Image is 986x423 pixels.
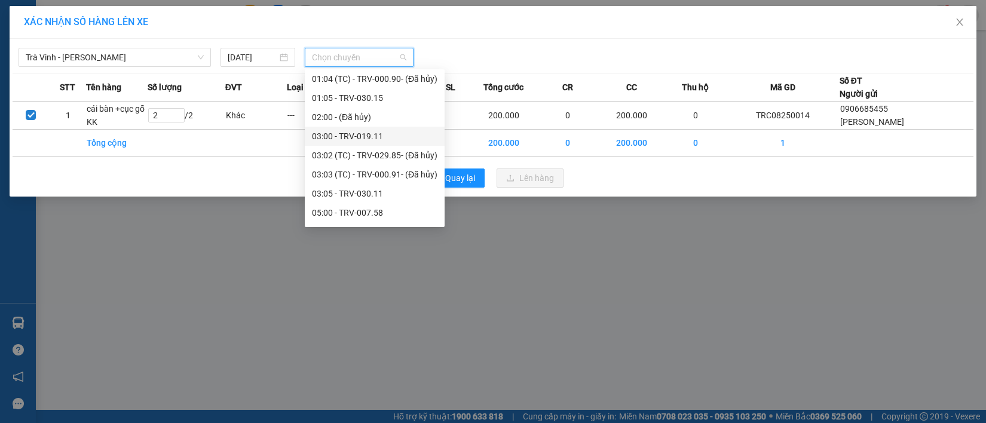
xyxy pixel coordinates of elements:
td: 0 [665,130,727,157]
span: CC [626,81,637,94]
span: Thu hộ [682,81,709,94]
div: Số ĐT Người gửi [840,74,878,100]
span: Quay lại [445,171,475,185]
span: Increase Value [171,109,184,115]
div: 03:05 - TRV-030.11 [312,187,437,200]
td: Tổng cộng [86,130,148,157]
div: 01:04 (TC) - TRV-000.90 - (Đã hủy) [312,72,437,85]
td: 0 [537,130,599,157]
span: XÁC NHẬN SỐ HÀNG LÊN XE [24,16,148,27]
div: 05:00 - TRV-007.58 [312,206,437,219]
span: Decrease Value [171,115,184,122]
span: 0906685455 [840,104,888,114]
span: CR [562,81,573,94]
span: [PERSON_NAME] [840,117,904,127]
td: cái bàn +cục gỗ KK [86,102,148,130]
span: Tên hàng [86,81,121,94]
div: 03:03 (TC) - TRV-000.91 - (Đã hủy) [312,168,437,181]
div: 03:00 - TRV-019.11 [312,130,437,143]
td: 200.000 [599,102,665,130]
td: 200.000 [599,130,665,157]
td: 0 [537,102,599,130]
span: Trà Vinh - Hồ Chí Minh [26,48,204,66]
span: ĐVT [225,81,242,94]
span: Loại hàng [287,81,324,94]
span: Tổng cước [483,81,523,94]
div: 03:02 (TC) - TRV-029.85 - (Đã hủy) [312,149,437,162]
span: close [955,17,964,27]
td: 1 [50,102,87,130]
input: 12/08/2025 [228,51,277,64]
td: 200.000 [471,130,537,157]
div: 01:05 - TRV-030.15 [312,91,437,105]
td: 0 [665,102,727,130]
td: 200.000 [471,102,537,130]
button: uploadLên hàng [497,168,564,188]
button: Close [943,6,976,39]
div: 02:00 - (Đã hủy) [312,111,437,124]
td: Khác [225,102,287,130]
td: 1 [727,130,840,157]
span: down [174,115,182,122]
td: / 2 [148,102,225,130]
button: rollbackQuay lại [422,168,485,188]
span: up [174,109,182,117]
span: Mã GD [770,81,795,94]
td: --- [287,102,348,130]
td: TRC08250014 [727,102,840,130]
span: Chọn chuyến [312,48,406,66]
span: STT [60,81,75,94]
span: Số lượng [148,81,182,94]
